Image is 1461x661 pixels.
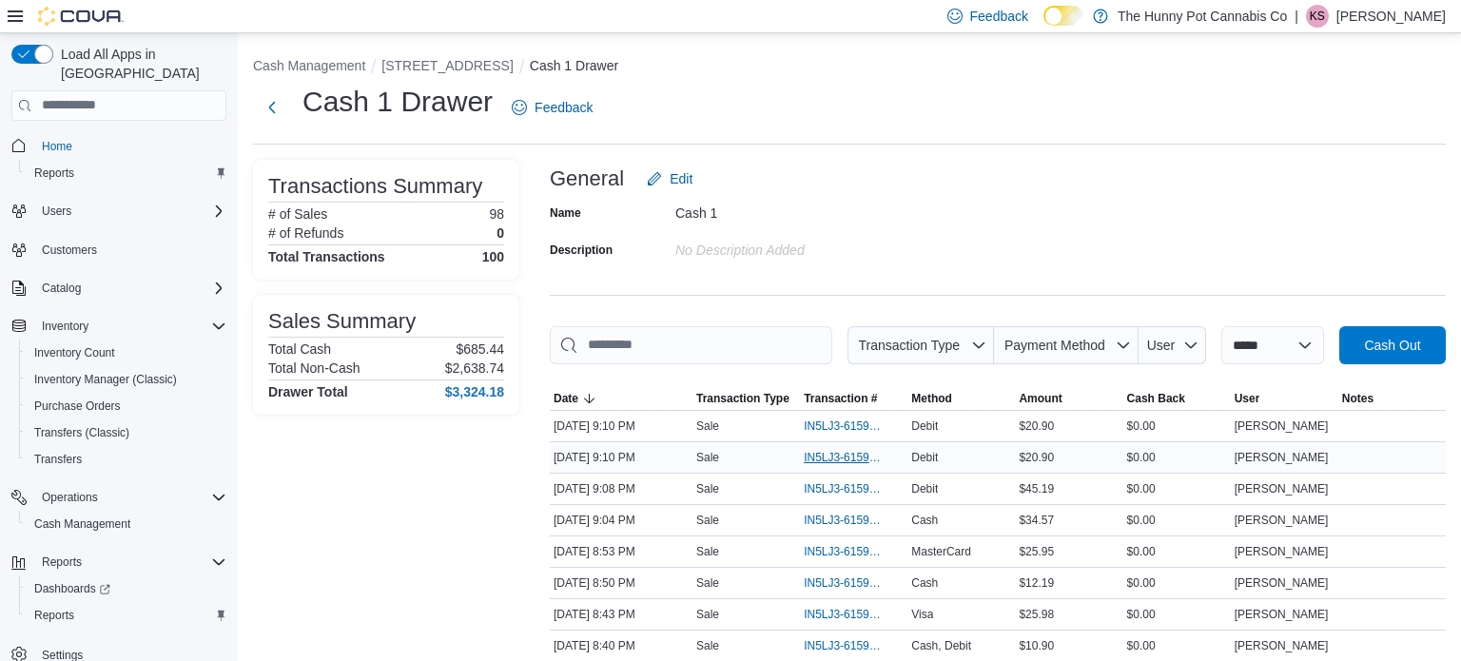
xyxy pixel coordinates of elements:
button: Inventory [4,313,234,340]
span: IN5LJ3-6159520 [804,418,885,434]
div: Kandice Sparks [1306,5,1329,28]
button: Transfers (Classic) [19,419,234,446]
span: Inventory Count [34,345,115,360]
div: [DATE] 9:08 PM [550,477,692,500]
span: Inventory Manager (Classic) [34,372,177,387]
span: Method [911,391,952,406]
span: Debit [911,418,938,434]
span: IN5LJ3-6159513 [804,450,885,465]
span: Reports [27,162,226,185]
span: IN5LJ3-6159277 [804,607,885,622]
p: Sale [696,575,719,591]
button: IN5LJ3-6159277 [804,603,904,626]
h3: Transactions Summary [268,175,482,198]
button: IN5LJ3-6159498 [804,477,904,500]
p: Sale [696,638,719,653]
span: Amount [1019,391,1062,406]
span: Purchase Orders [34,399,121,414]
span: Feedback [535,98,593,117]
span: Cash Management [27,513,226,535]
span: Transaction Type [858,338,960,353]
h4: 100 [482,249,504,264]
span: [PERSON_NAME] [1235,638,1329,653]
span: Date [554,391,578,406]
button: IN5LJ3-6159357 [804,540,904,563]
p: $2,638.74 [445,360,504,376]
button: Transaction # [800,387,907,410]
a: Inventory Count [27,341,123,364]
span: Dashboards [27,577,226,600]
label: Name [550,205,581,221]
button: Next [253,88,291,126]
span: Debit [911,481,938,496]
span: Transfers [27,448,226,471]
span: Reports [27,604,226,627]
span: IN5LJ3-6159456 [804,513,885,528]
button: Customers [4,236,234,263]
h1: Cash 1 Drawer [302,83,493,121]
span: Inventory [34,315,226,338]
span: IN5LJ3-6159332 [804,575,885,591]
button: Reports [4,549,234,575]
button: Reports [19,160,234,186]
span: Catalog [34,277,226,300]
span: Debit [911,450,938,465]
h3: General [550,167,624,190]
button: IN5LJ3-6159513 [804,446,904,469]
h4: Drawer Total [268,384,348,399]
p: 0 [497,225,504,241]
span: Transaction Type [696,391,789,406]
span: Cash Management [34,516,130,532]
span: User [1147,338,1176,353]
div: [DATE] 8:43 PM [550,603,692,626]
span: User [1235,391,1260,406]
p: [PERSON_NAME] [1336,5,1446,28]
div: $0.00 [1123,572,1231,594]
button: Cash Management [253,58,365,73]
button: Inventory Count [19,340,234,366]
p: Sale [696,418,719,434]
span: [PERSON_NAME] [1235,450,1329,465]
div: No Description added [675,235,930,258]
span: Notes [1342,391,1373,406]
div: $0.00 [1123,477,1231,500]
button: Transaction Type [847,326,994,364]
div: $0.00 [1123,415,1231,437]
button: IN5LJ3-6159520 [804,415,904,437]
a: Reports [27,604,82,627]
button: Cash Management [19,511,234,537]
label: Description [550,243,613,258]
p: | [1295,5,1298,28]
h6: Total Cash [268,341,331,357]
button: Operations [34,486,106,509]
p: $685.44 [456,341,504,357]
p: Sale [696,481,719,496]
a: Home [34,135,80,158]
span: Feedback [970,7,1028,26]
button: Cash 1 Drawer [530,58,618,73]
a: Customers [34,239,105,262]
div: $0.00 [1123,603,1231,626]
button: Reports [34,551,89,574]
button: Purchase Orders [19,393,234,419]
p: The Hunny Pot Cannabis Co [1118,5,1287,28]
a: Inventory Manager (Classic) [27,368,185,391]
button: Users [4,198,234,224]
span: Users [34,200,226,223]
span: Operations [42,490,98,505]
a: Purchase Orders [27,395,128,418]
span: Transfers [34,452,82,467]
input: This is a search bar. As you type, the results lower in the page will automatically filter. [550,326,832,364]
button: Cash Out [1339,326,1446,364]
span: Customers [42,243,97,258]
a: Transfers (Classic) [27,421,137,444]
span: $34.57 [1019,513,1054,528]
a: Reports [27,162,82,185]
span: Transaction # [804,391,877,406]
button: Amount [1015,387,1122,410]
a: Transfers [27,448,89,471]
h6: Total Non-Cash [268,360,360,376]
button: Catalog [4,275,234,301]
span: Reports [34,551,226,574]
div: [DATE] 9:10 PM [550,446,692,469]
